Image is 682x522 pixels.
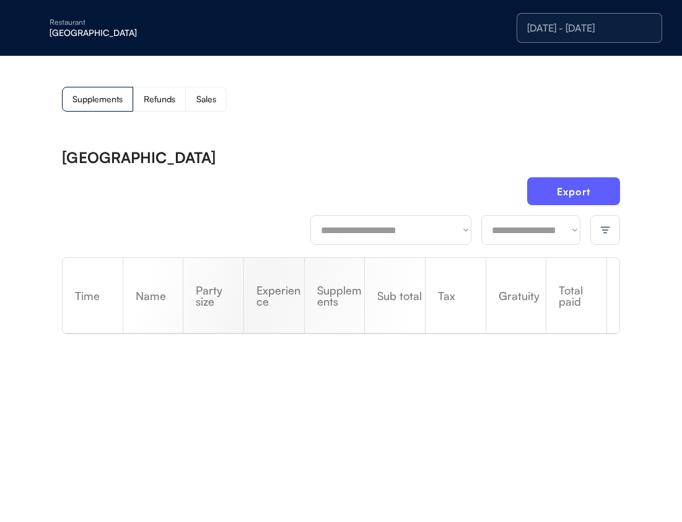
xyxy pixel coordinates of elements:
div: Total paid [546,285,606,307]
div: Supplements [72,95,123,104]
img: yH5BAEAAAAALAAAAAABAAEAAAIBRAA7 [25,18,45,38]
div: Sub total [365,290,425,301]
div: Name [123,290,183,301]
div: Gratuity [486,290,546,301]
div: Supplements [305,285,365,307]
div: [DATE] - [DATE] [527,23,652,33]
div: Experience [244,285,304,307]
div: Refunds [144,95,175,104]
div: Time [63,290,123,301]
div: [GEOGRAPHIC_DATA] [62,150,216,165]
div: [GEOGRAPHIC_DATA] [50,29,206,37]
button: Export [527,177,620,205]
div: Refund [607,262,619,329]
div: Tax [426,290,486,301]
img: filter-lines.svg [600,224,611,236]
div: Sales [196,95,216,104]
div: Party size [183,285,243,307]
div: Restaurant [50,19,206,26]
